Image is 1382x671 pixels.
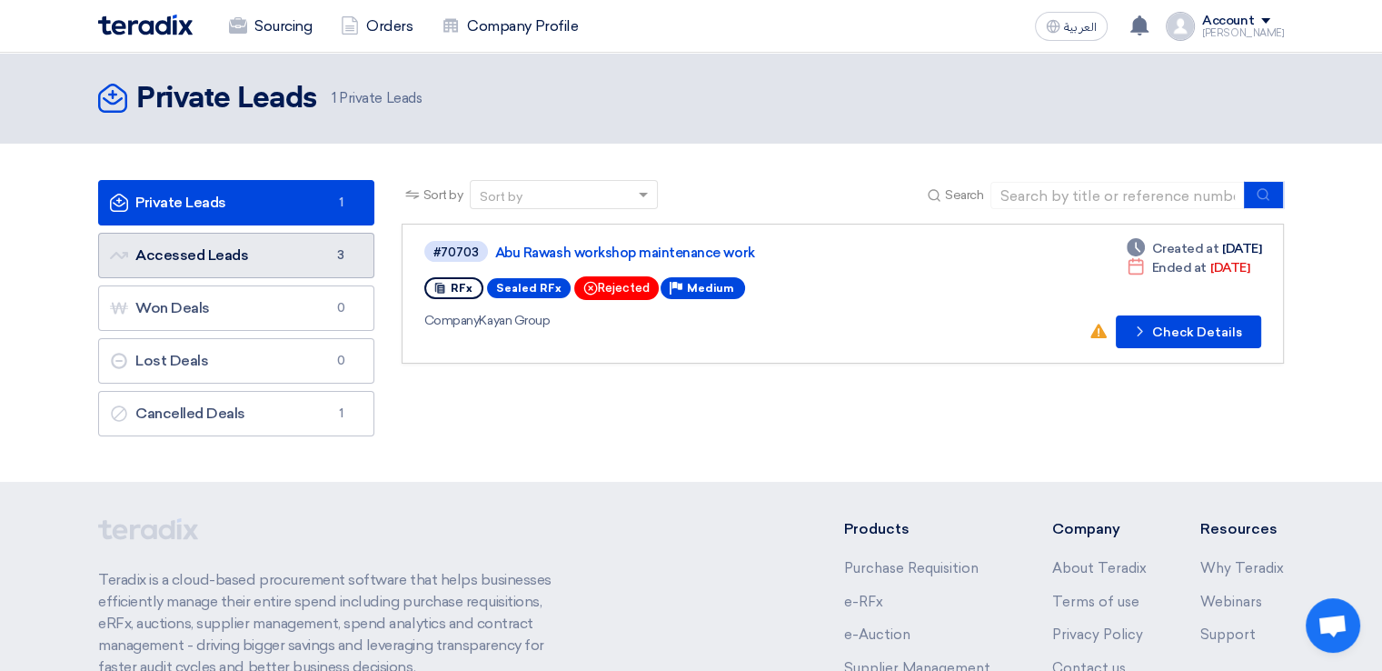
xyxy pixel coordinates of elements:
a: Abu Rawash workshop maintenance work [495,245,950,261]
div: Account [1202,14,1254,29]
span: 1 [332,90,336,106]
a: Won Deals0 [98,285,374,331]
span: Search [945,185,983,205]
a: e-RFx [844,594,883,610]
div: Open chat [1306,598,1360,653]
a: Cancelled Deals1 [98,391,374,436]
div: Sort by [480,187,522,206]
span: 1 [330,194,352,212]
button: Check Details [1116,315,1261,348]
a: Private Leads1 [98,180,374,225]
h2: Private Leads [136,81,317,117]
div: [DATE] [1127,239,1261,258]
a: Lost Deals0 [98,338,374,384]
span: 3 [330,246,352,265]
img: profile_test.png [1166,12,1195,41]
a: Webinars [1200,594,1262,610]
span: 0 [330,352,352,370]
li: Products [844,518,998,540]
a: Orders [326,6,427,46]
span: Company [424,313,480,328]
a: Support [1200,626,1256,643]
li: Resources [1200,518,1284,540]
div: Kayan Group [424,311,953,330]
span: Private Leads [332,88,422,109]
span: Sort by [423,185,463,205]
span: Created at [1152,239,1218,258]
a: Sourcing [214,6,326,46]
a: Privacy Policy [1051,626,1142,643]
span: العربية [1064,21,1097,34]
a: Accessed Leads3 [98,233,374,278]
img: Teradix logo [98,15,193,35]
button: العربية [1035,12,1108,41]
a: Company Profile [427,6,592,46]
li: Company [1051,518,1146,540]
span: Sealed RFx [487,278,571,298]
div: [PERSON_NAME] [1202,28,1284,38]
a: e-Auction [844,626,910,643]
span: 0 [330,299,352,317]
a: About Teradix [1051,560,1146,576]
span: Ended at [1152,258,1207,277]
a: Purchase Requisition [844,560,979,576]
div: #70703 [433,246,479,258]
input: Search by title or reference number [990,182,1245,209]
span: RFx [451,282,472,295]
span: Medium [687,282,734,295]
span: 1 [330,405,352,423]
a: Terms of use [1051,594,1138,610]
div: [DATE] [1127,258,1249,277]
a: Why Teradix [1200,560,1284,576]
div: Rejected [574,276,659,300]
